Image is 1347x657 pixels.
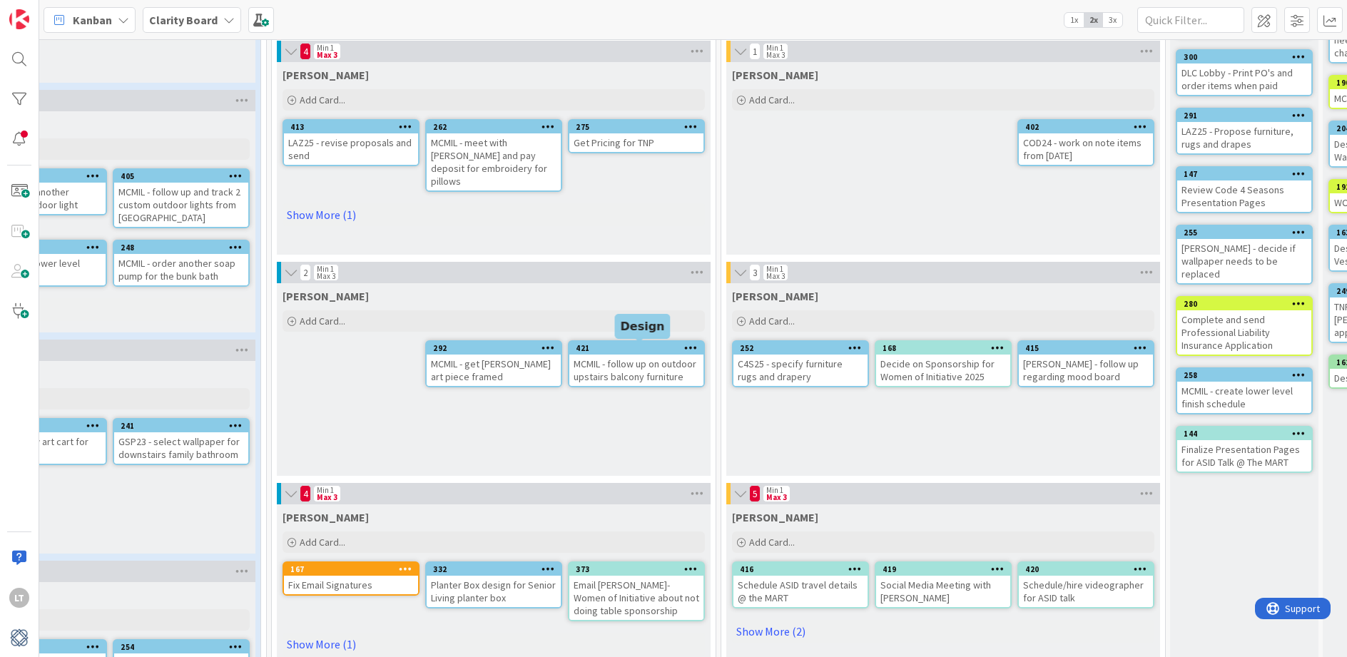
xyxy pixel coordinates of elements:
[427,563,561,576] div: 332
[113,168,250,228] a: 405MCMIL - follow up and track 2 custom outdoor lights from [GEOGRAPHIC_DATA]
[433,564,561,574] div: 332
[569,342,703,355] div: 421
[1177,168,1311,212] div: 147Review Code 4 Seasons Presentation Pages
[1177,239,1311,283] div: [PERSON_NAME] - decide if wallpaper needs to be replaced
[1177,382,1311,413] div: MCMIL - create lower level finish schedule
[733,576,868,607] div: Schedule ASID travel details @ the MART
[425,119,562,192] a: 262MCMIL - meet with [PERSON_NAME] and pay deposit for embroidery for pillows
[283,510,369,524] span: Hannah
[1019,563,1153,576] div: 420
[568,561,705,621] a: 373Email [PERSON_NAME]- Women of Initiative about not doing table sponsorship
[114,183,248,227] div: MCMIL - follow up and track 2 custom outdoor lights from [GEOGRAPHIC_DATA]
[1184,169,1311,179] div: 147
[1177,226,1311,239] div: 255
[766,494,787,501] div: Max 3
[317,494,337,501] div: Max 3
[1025,343,1153,353] div: 415
[9,9,29,29] img: Visit kanbanzone.com
[427,563,561,607] div: 332Planter Box design for Senior Living planter box
[1177,109,1311,153] div: 291LAZ25 - Propose furniture, rugs and drapes
[1019,121,1153,133] div: 402
[1184,370,1311,380] div: 258
[733,563,868,607] div: 416Schedule ASID travel details @ the MART
[283,68,369,82] span: Lisa T.
[1019,355,1153,386] div: [PERSON_NAME] - follow up regarding mood board
[300,315,345,327] span: Add Card...
[427,121,561,133] div: 262
[300,93,345,106] span: Add Card...
[576,122,703,132] div: 275
[576,343,703,353] div: 421
[732,620,1154,643] a: Show More (2)
[317,44,334,51] div: Min 1
[114,432,248,464] div: GSP23 - select wallpaper for downstairs family bathroom
[732,289,818,303] span: Lisa K.
[1176,367,1313,414] a: 258MCMIL - create lower level finish schedule
[876,342,1010,386] div: 168Decide on Sponsorship for Women of Initiative 2025
[569,133,703,152] div: Get Pricing for TNP
[1176,426,1313,473] a: 144Finalize Presentation Pages for ASID Talk @ The MART
[733,342,868,386] div: 252C4S25 - specify furniture rugs and drapery
[569,576,703,620] div: Email [PERSON_NAME]- Women of Initiative about not doing table sponsorship
[568,119,705,153] a: 275Get Pricing for TNP
[1177,51,1311,63] div: 300
[284,121,418,133] div: 413
[9,628,29,648] img: avatar
[300,43,311,60] span: 4
[569,342,703,386] div: 421MCMIL - follow up on outdoor upstairs balcony furniture
[1177,63,1311,95] div: DLC Lobby - Print PO's and order items when paid
[1176,225,1313,285] a: 255[PERSON_NAME] - decide if wallpaper needs to be replaced
[121,171,248,181] div: 405
[1184,299,1311,309] div: 280
[283,561,420,596] a: 167Fix Email Signatures
[114,641,248,653] div: 254
[427,355,561,386] div: MCMIL - get [PERSON_NAME] art piece framed
[749,536,795,549] span: Add Card...
[121,243,248,253] div: 248
[569,355,703,386] div: MCMIL - follow up on outdoor upstairs balcony furniture
[876,342,1010,355] div: 168
[749,485,761,502] span: 5
[114,170,248,183] div: 405
[114,419,248,432] div: 241
[1177,427,1311,440] div: 144
[1064,13,1084,27] span: 1x
[1177,109,1311,122] div: 291
[1019,133,1153,165] div: COD24 - work on note items from [DATE]
[876,355,1010,386] div: Decide on Sponsorship for Women of Initiative 2025
[1177,310,1311,355] div: Complete and send Professional Liability Insurance Application
[1177,369,1311,382] div: 258
[114,170,248,227] div: 405MCMIL - follow up and track 2 custom outdoor lights from [GEOGRAPHIC_DATA]
[73,11,112,29] span: Kanban
[9,588,29,608] div: LT
[732,510,818,524] span: Hannah
[766,265,783,273] div: Min 1
[1184,52,1311,62] div: 300
[300,536,345,549] span: Add Card...
[114,241,248,254] div: 248
[766,51,785,58] div: Max 3
[113,240,250,287] a: 248MCMIL - order another soap pump for the bunk bath
[569,121,703,152] div: 275Get Pricing for TNP
[1084,13,1103,27] span: 2x
[876,576,1010,607] div: Social Media Meeting with [PERSON_NAME]
[121,642,248,652] div: 254
[569,121,703,133] div: 275
[114,254,248,285] div: MCMIL - order another soap pump for the bunk bath
[875,561,1012,608] a: 419Social Media Meeting with [PERSON_NAME]
[149,13,218,27] b: Clarity Board
[1177,369,1311,413] div: 258MCMIL - create lower level finish schedule
[1177,440,1311,472] div: Finalize Presentation Pages for ASID Talk @ The MART
[1177,297,1311,355] div: 280Complete and send Professional Liability Insurance Application
[733,355,868,386] div: C4S25 - specify furniture rugs and drapery
[740,343,868,353] div: 252
[283,119,420,166] a: 413LAZ25 - revise proposals and send
[1184,429,1311,439] div: 144
[1177,427,1311,472] div: 144Finalize Presentation Pages for ASID Talk @ The MART
[568,340,705,387] a: 421MCMIL - follow up on outdoor upstairs balcony furniture
[732,340,869,387] a: 252C4S25 - specify furniture rugs and drapery
[876,563,1010,576] div: 419
[1184,111,1311,121] div: 291
[1177,226,1311,283] div: 255[PERSON_NAME] - decide if wallpaper needs to be replaced
[427,121,561,190] div: 262MCMIL - meet with [PERSON_NAME] and pay deposit for embroidery for pillows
